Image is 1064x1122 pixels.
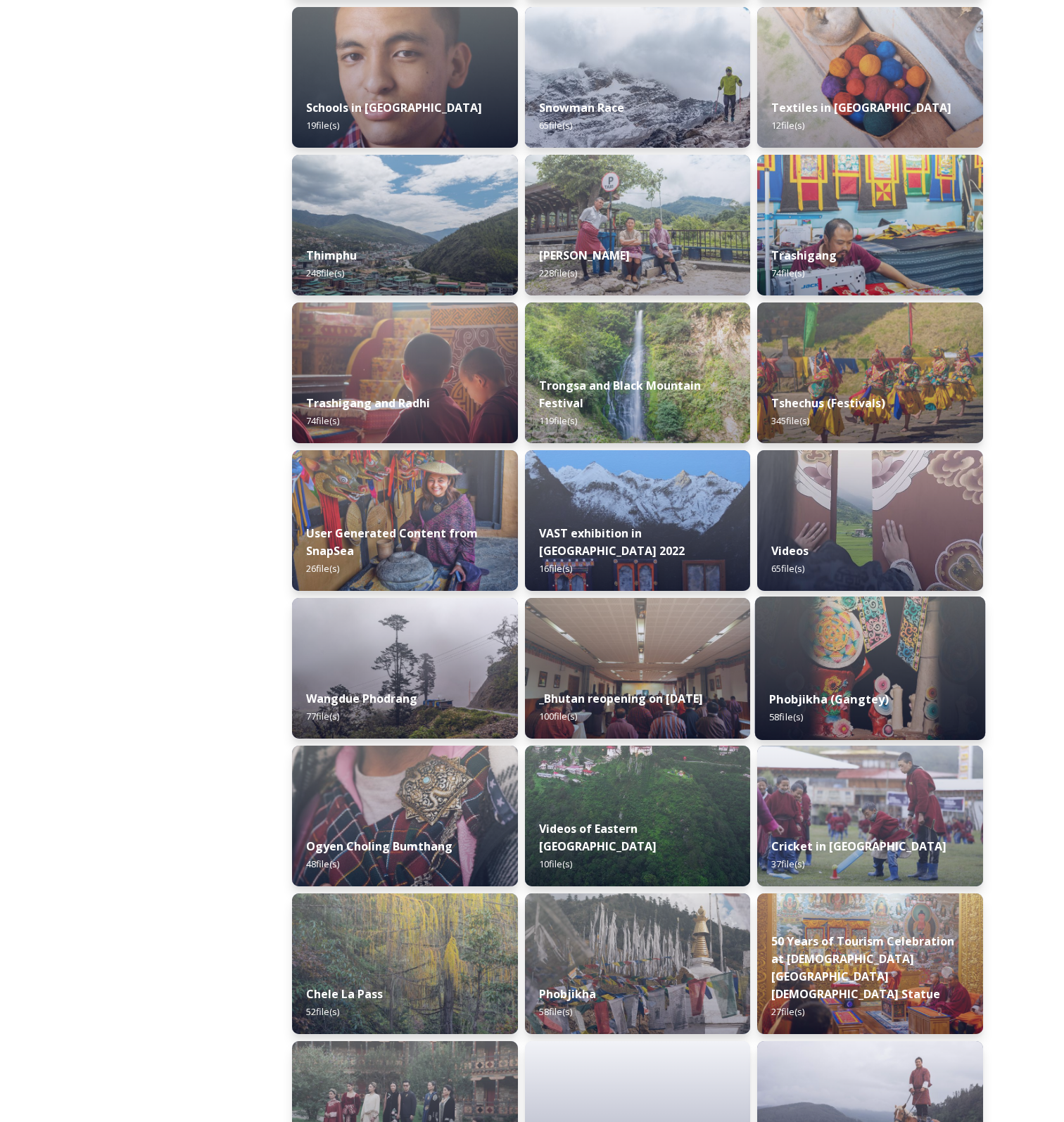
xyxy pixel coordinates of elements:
[539,267,577,279] span: 228 file(s)
[757,7,983,148] img: _SCH9806.jpg
[771,248,837,263] strong: Trashigang
[771,267,804,279] span: 74 file(s)
[306,691,417,706] strong: Wangdue Phodrang
[539,986,596,1002] strong: Phobjikha
[306,248,357,263] strong: Thimphu
[306,525,478,559] strong: User Generated Content from SnapSea
[292,598,518,739] img: 2022-10-01%252016.15.46.jpg
[757,450,983,591] img: Textile.jpg
[292,450,518,591] img: 0FDA4458-C9AB-4E2F-82A6-9DC136F7AE71.jpeg
[292,7,518,148] img: _SCH2151_FINAL_RGB.jpg
[525,450,751,591] img: VAST%2520Bhutan%2520art%2520exhibition%2520in%2520Brussels3.jpg
[771,839,946,854] strong: Cricket in [GEOGRAPHIC_DATA]
[539,100,624,115] strong: Snowman Race
[771,1005,804,1018] span: 27 file(s)
[539,119,572,132] span: 65 file(s)
[292,155,518,295] img: Thimphu%2520190723%2520by%2520Amp%2520Sripimanwat-43.jpg
[770,710,804,723] span: 58 file(s)
[771,414,809,427] span: 345 file(s)
[539,414,577,427] span: 119 file(s)
[771,562,804,575] span: 65 file(s)
[306,119,339,132] span: 19 file(s)
[757,893,983,1034] img: DSC00164.jpg
[539,821,657,854] strong: Videos of Eastern [GEOGRAPHIC_DATA]
[770,691,889,707] strong: Phobjikha (Gangtey)
[525,7,751,148] img: Snowman%2520Race41.jpg
[525,746,751,886] img: East%2520Bhutan%2520-%2520Khoma%25204K%2520Color%2520Graded.jpg
[757,302,983,443] img: Dechenphu%2520Festival14.jpg
[539,1005,572,1018] span: 58 file(s)
[306,100,482,115] strong: Schools in [GEOGRAPHIC_DATA]
[757,155,983,295] img: Trashigang%2520and%2520Rangjung%2520060723%2520by%2520Amp%2520Sripimanwat-66.jpg
[306,839,452,854] strong: Ogyen Choling Bumthang
[525,893,751,1034] img: Phobjika%2520by%2520Matt%2520Dutile1.jpg
[306,986,383,1002] strong: Chele La Pass
[539,525,685,559] strong: VAST exhibition in [GEOGRAPHIC_DATA] 2022
[771,933,954,1002] strong: 50 Years of Tourism Celebration at [DEMOGRAPHIC_DATA][GEOGRAPHIC_DATA][DEMOGRAPHIC_DATA] Statue
[306,562,339,575] span: 26 file(s)
[771,395,885,411] strong: Tshechus (Festivals)
[306,414,339,427] span: 74 file(s)
[306,395,430,411] strong: Trashigang and Radhi
[306,710,339,722] span: 77 file(s)
[771,100,951,115] strong: Textiles in [GEOGRAPHIC_DATA]
[771,119,804,132] span: 12 file(s)
[539,710,577,722] span: 100 file(s)
[539,858,572,870] span: 10 file(s)
[539,378,701,411] strong: Trongsa and Black Mountain Festival
[306,1005,339,1018] span: 52 file(s)
[755,597,985,740] img: Phobjika%2520by%2520Matt%2520Dutile2.jpg
[757,746,983,886] img: Bhutan%2520Cricket%25201.jpeg
[306,267,344,279] span: 248 file(s)
[771,543,809,559] strong: Videos
[525,302,751,443] img: 2022-10-01%252018.12.56.jpg
[306,858,339,870] span: 48 file(s)
[539,562,572,575] span: 16 file(s)
[292,302,518,443] img: Trashigang%2520and%2520Rangjung%2520060723%2520by%2520Amp%2520Sripimanwat-32.jpg
[539,691,703,706] strong: _Bhutan reopening on [DATE]
[525,598,751,739] img: DSC00319.jpg
[292,893,518,1034] img: Marcus%2520Westberg%2520Chelela%2520Pass%25202023_52.jpg
[539,248,630,263] strong: [PERSON_NAME]
[525,155,751,295] img: Trashi%2520Yangtse%2520090723%2520by%2520Amp%2520Sripimanwat-187.jpg
[771,858,804,870] span: 37 file(s)
[292,746,518,886] img: Ogyen%2520Choling%2520by%2520Matt%2520Dutile5.jpg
